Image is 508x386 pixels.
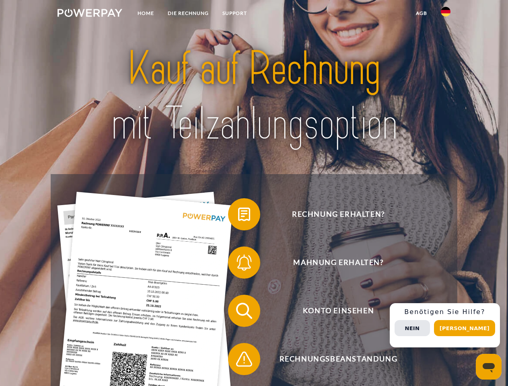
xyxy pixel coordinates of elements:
button: Nein [395,320,430,336]
h3: Benötigen Sie Hilfe? [395,308,495,316]
span: Konto einsehen [240,295,437,327]
button: [PERSON_NAME] [434,320,495,336]
img: de [441,7,450,16]
button: Rechnung erhalten? [228,198,437,230]
img: qb_bill.svg [234,204,254,224]
a: Home [131,6,161,21]
button: Mahnung erhalten? [228,246,437,279]
img: qb_bell.svg [234,253,254,273]
a: SUPPORT [216,6,254,21]
span: Rechnungsbeanstandung [240,343,437,375]
span: Rechnung erhalten? [240,198,437,230]
span: Mahnung erhalten? [240,246,437,279]
img: qb_search.svg [234,301,254,321]
button: Konto einsehen [228,295,437,327]
iframe: Schaltfläche zum Öffnen des Messaging-Fensters [476,354,502,380]
div: Schnellhilfe [390,303,500,347]
img: title-powerpay_de.svg [77,39,431,154]
a: agb [409,6,434,21]
a: DIE RECHNUNG [161,6,216,21]
img: logo-powerpay-white.svg [58,9,122,17]
img: qb_warning.svg [234,349,254,369]
button: Rechnungsbeanstandung [228,343,437,375]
